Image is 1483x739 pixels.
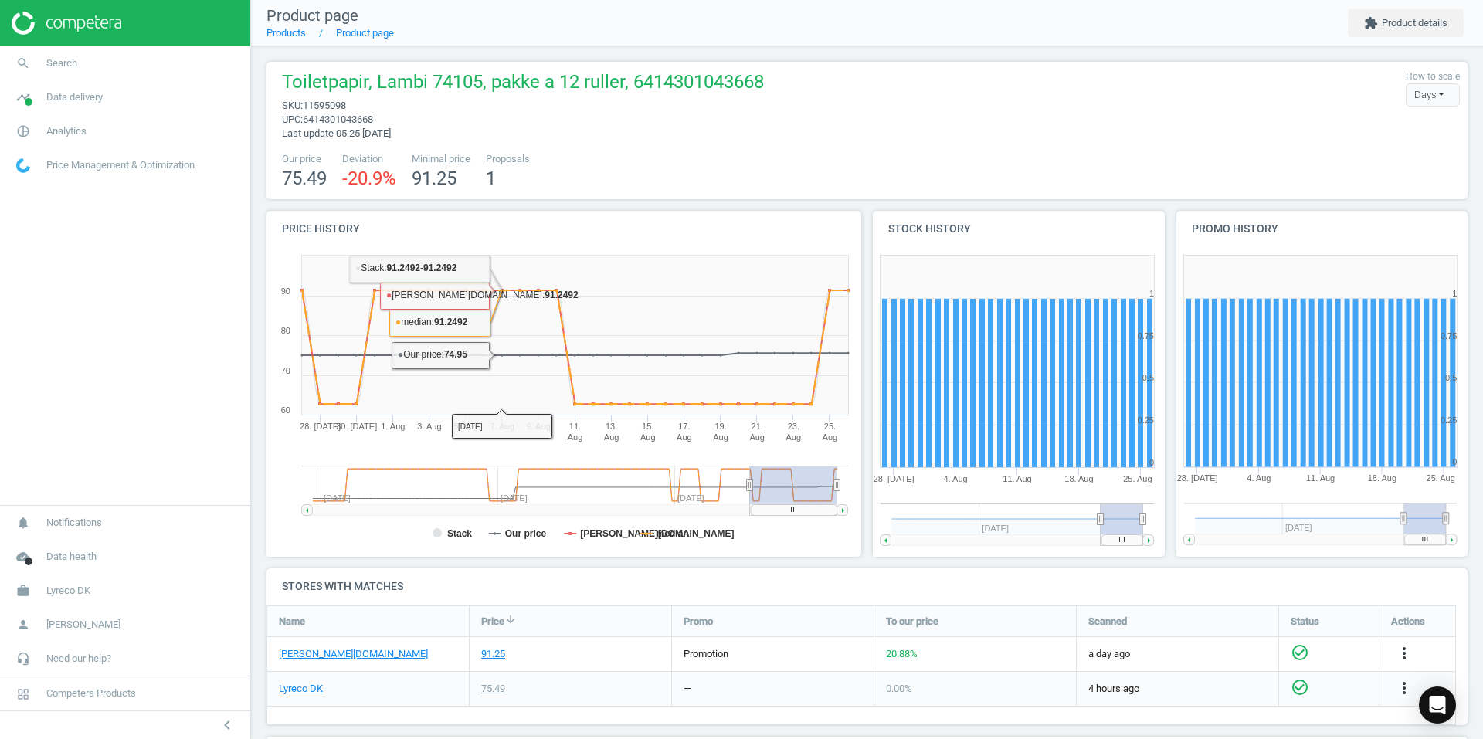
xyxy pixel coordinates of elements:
[752,422,763,431] tspan: 21.
[1364,16,1378,30] i: extension
[505,528,547,539] tspan: Our price
[1306,474,1335,483] tspan: 11. Aug
[1149,289,1154,298] text: 1
[412,168,456,189] span: 91.25
[580,528,734,539] tspan: [PERSON_NAME][DOMAIN_NAME]
[266,6,358,25] span: Product page
[1452,289,1457,298] text: 1
[886,614,938,628] span: To our price
[303,100,346,111] span: 11595098
[282,114,303,125] span: upc :
[1406,83,1460,107] div: Days
[1348,9,1464,37] button: extensionProduct details
[16,158,30,173] img: wGWNvw8QSZomAAAAABJRU5ErkJggg==
[713,432,728,442] tspan: Aug
[788,422,799,431] tspan: 23.
[46,90,103,104] span: Data delivery
[46,618,120,632] span: [PERSON_NAME]
[569,422,581,431] tspan: 11.
[266,27,306,39] a: Products
[786,432,802,442] tspan: Aug
[1088,614,1127,628] span: Scanned
[46,652,111,666] span: Need our help?
[12,12,121,35] img: ajHJNr6hYgQAAAAASUVORK5CYII=
[490,422,514,431] tspan: 7. Aug
[447,528,472,539] tspan: Stack
[282,127,391,139] span: Last update 05:25 [DATE]
[873,211,1165,247] h4: Stock history
[8,83,38,112] i: timeline
[1247,474,1271,483] tspan: 4. Aug
[604,432,619,442] tspan: Aug
[481,614,504,628] span: Price
[342,152,396,166] span: Deviation
[281,366,290,375] text: 70
[46,584,90,598] span: Lyreco DK
[486,152,530,166] span: Proposals
[504,613,517,625] i: arrow_downward
[1395,679,1413,699] button: more_vert
[1395,679,1413,697] i: more_vert
[481,682,505,696] div: 75.49
[1406,70,1460,83] label: How to scale
[282,152,327,166] span: Our price
[1088,647,1267,661] span: a day ago
[281,405,290,415] text: 60
[1003,474,1031,483] tspan: 11. Aug
[282,69,764,99] span: Toiletpapir, Lambi 74105, pakke a 12 ruller, 6414301043668
[1064,474,1093,483] tspan: 18. Aug
[1427,474,1455,483] tspan: 25. Aug
[943,474,967,483] tspan: 4. Aug
[1123,474,1152,483] tspan: 25. Aug
[1138,415,1154,425] text: 0.25
[527,422,551,431] tspan: 9. Aug
[1176,474,1217,483] tspan: 28. [DATE]
[606,422,617,431] tspan: 13.
[218,716,236,734] i: chevron_left
[412,152,470,166] span: Minimal price
[281,326,290,335] text: 80
[1291,677,1309,696] i: check_circle_outline
[336,422,377,431] tspan: 30. [DATE]
[282,100,303,111] span: sku :
[886,683,912,694] span: 0.00 %
[300,422,341,431] tspan: 28. [DATE]
[749,432,765,442] tspan: Aug
[642,422,653,431] tspan: 15.
[678,422,690,431] tspan: 17.
[46,516,102,530] span: Notifications
[381,422,405,431] tspan: 1. Aug
[1441,415,1457,425] text: 0.25
[1395,644,1413,663] i: more_vert
[279,614,305,628] span: Name
[684,648,728,659] span: promotion
[1368,474,1396,483] tspan: 18. Aug
[46,550,97,564] span: Data health
[266,211,861,247] h4: Price history
[1445,373,1457,382] text: 0.5
[886,648,918,659] span: 20.88 %
[417,422,441,431] tspan: 3. Aug
[1142,373,1154,382] text: 0.5
[677,432,692,442] tspan: Aug
[684,682,691,696] div: —
[640,432,656,442] tspan: Aug
[8,49,38,78] i: search
[1452,458,1457,467] text: 0
[46,124,87,138] span: Analytics
[1291,614,1319,628] span: Status
[8,542,38,571] i: cloud_done
[279,682,323,696] a: Lyreco DK
[208,715,246,735] button: chevron_left
[8,610,38,639] i: person
[8,644,38,673] i: headset_mic
[46,686,136,700] span: Competera Products
[8,117,38,146] i: pie_chart_outlined
[46,56,77,70] span: Search
[486,168,496,189] span: 1
[1176,211,1468,247] h4: Promo history
[342,168,396,189] span: -20.9 %
[1395,644,1413,664] button: more_vert
[1149,458,1154,467] text: 0
[8,508,38,537] i: notifications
